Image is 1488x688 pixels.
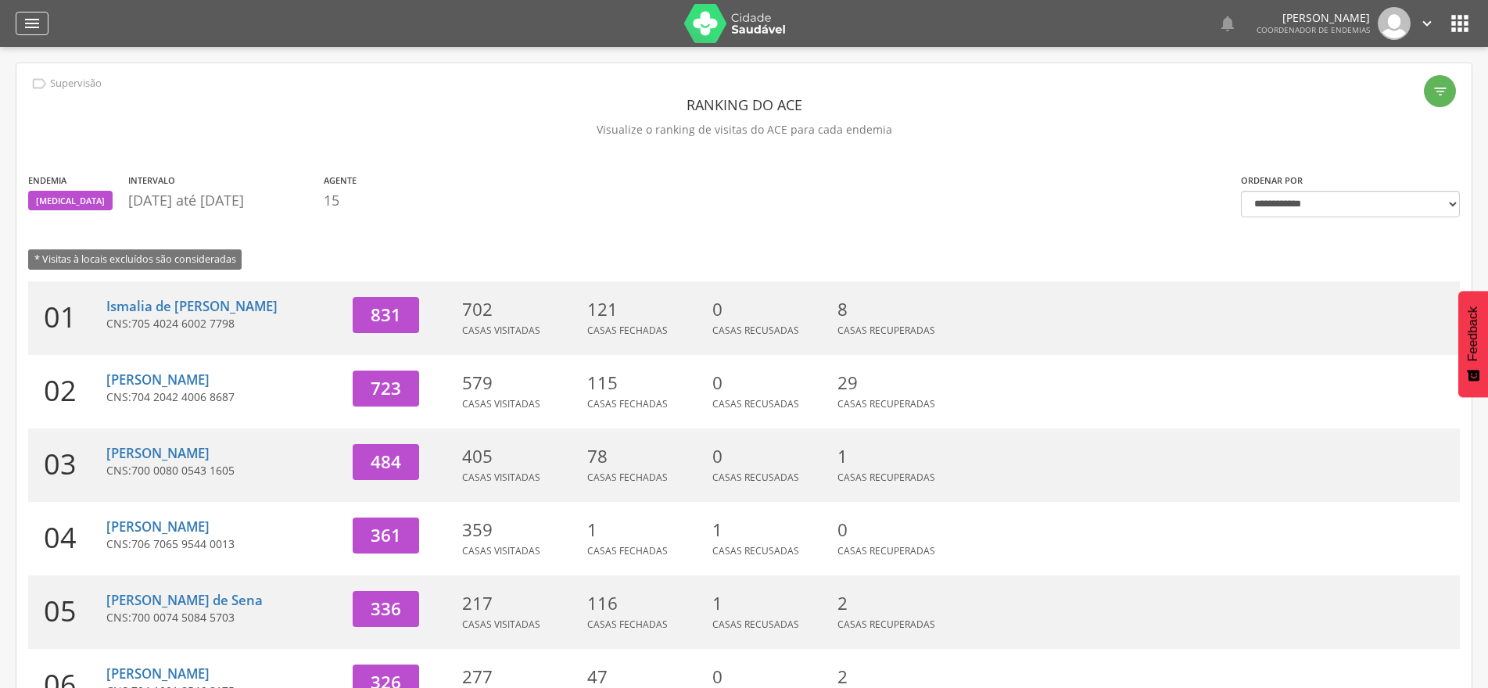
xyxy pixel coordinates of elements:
[587,591,705,616] p: 116
[28,355,106,428] div: 02
[131,463,235,478] span: 700 0080 0543 1605
[131,316,235,331] span: 705 4024 6002 7798
[106,389,341,405] p: CNS:
[28,119,1460,141] p: Visualize o ranking de visitas do ACE para cada endemia
[36,195,105,207] span: [MEDICAL_DATA]
[837,591,955,616] p: 2
[1432,84,1448,99] i: 
[462,518,579,543] p: 359
[1241,174,1303,187] label: Ordenar por
[1458,291,1488,397] button: Feedback - Mostrar pesquisa
[712,591,830,616] p: 1
[587,297,705,322] p: 121
[587,444,705,469] p: 78
[712,518,830,543] p: 1
[712,324,799,337] span: Casas Recusadas
[30,75,48,92] i: 
[128,174,175,187] label: Intervalo
[837,544,935,557] span: Casas Recuperadas
[1418,7,1436,40] a: 
[28,91,1460,119] header: Ranking do ACE
[1466,306,1480,361] span: Feedback
[50,77,102,90] p: Supervisão
[371,303,401,327] span: 831
[131,389,235,404] span: 704 2042 4006 8687
[712,397,799,410] span: Casas Recusadas
[1257,24,1370,35] span: Coordenador de Endemias
[587,618,668,631] span: Casas Fechadas
[28,428,106,502] div: 03
[28,502,106,575] div: 04
[131,536,235,551] span: 706 7065 9544 0013
[28,249,242,269] span: * Visitas à locais excluídos são consideradas
[106,316,341,331] p: CNS:
[28,174,66,187] label: Endemia
[712,544,799,557] span: Casas Recusadas
[106,444,210,462] a: [PERSON_NAME]
[462,591,579,616] p: 217
[106,610,341,625] p: CNS:
[128,191,316,211] p: [DATE] até [DATE]
[462,444,579,469] p: 405
[837,371,955,396] p: 29
[28,281,106,355] div: 01
[712,471,799,484] span: Casas Recusadas
[324,191,357,211] p: 15
[587,544,668,557] span: Casas Fechadas
[837,297,955,322] p: 8
[587,518,705,543] p: 1
[106,297,278,315] a: Ismalia de [PERSON_NAME]
[106,665,210,683] a: [PERSON_NAME]
[28,575,106,649] div: 05
[462,371,579,396] p: 579
[106,536,341,552] p: CNS:
[462,324,540,337] span: Casas Visitadas
[462,618,540,631] span: Casas Visitadas
[16,12,48,35] a: 
[587,397,668,410] span: Casas Fechadas
[587,371,705,396] p: 115
[1218,7,1237,40] a: 
[837,324,935,337] span: Casas Recuperadas
[1418,15,1436,32] i: 
[587,471,668,484] span: Casas Fechadas
[712,618,799,631] span: Casas Recusadas
[712,444,830,469] p: 0
[131,610,235,625] span: 700 0074 5084 5703
[371,450,401,474] span: 484
[712,297,830,322] p: 0
[462,544,540,557] span: Casas Visitadas
[837,471,935,484] span: Casas Recuperadas
[587,324,668,337] span: Casas Fechadas
[462,397,540,410] span: Casas Visitadas
[106,371,210,389] a: [PERSON_NAME]
[837,397,935,410] span: Casas Recuperadas
[106,463,341,478] p: CNS:
[324,174,357,187] label: Agente
[837,518,955,543] p: 0
[371,523,401,547] span: 361
[371,376,401,400] span: 723
[837,444,955,469] p: 1
[1447,11,1472,36] i: 
[462,471,540,484] span: Casas Visitadas
[106,591,263,609] a: [PERSON_NAME] de Sena
[1257,13,1370,23] p: [PERSON_NAME]
[837,618,935,631] span: Casas Recuperadas
[371,597,401,621] span: 336
[23,14,41,33] i: 
[1218,14,1237,33] i: 
[462,297,579,322] p: 702
[712,371,830,396] p: 0
[106,518,210,536] a: [PERSON_NAME]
